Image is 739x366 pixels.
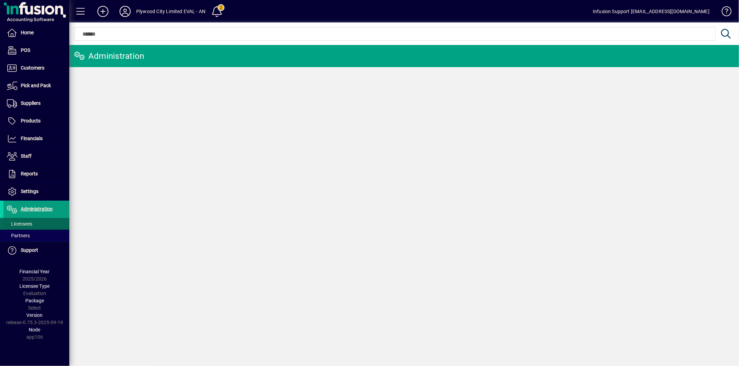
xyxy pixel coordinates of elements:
a: Customers [3,60,69,77]
span: Financials [21,136,43,141]
a: Support [3,242,69,259]
span: Reports [21,171,38,176]
span: Version [27,312,43,318]
span: Node [29,327,41,332]
a: Knowledge Base [716,1,730,24]
span: Home [21,30,34,35]
span: Pick and Pack [21,83,51,88]
span: Financial Year [20,269,50,274]
a: Licensees [3,218,69,230]
span: Support [21,247,38,253]
div: Administration [74,51,144,62]
a: Settings [3,183,69,200]
span: Package [25,298,44,303]
a: Staff [3,148,69,165]
a: POS [3,42,69,59]
span: Suppliers [21,100,41,106]
a: Home [3,24,69,42]
span: Partners [7,233,30,238]
div: Infusion Support [EMAIL_ADDRESS][DOMAIN_NAME] [593,6,710,17]
button: Profile [114,5,136,18]
span: POS [21,47,30,53]
span: Staff [21,153,32,159]
span: Settings [21,189,38,194]
a: Pick and Pack [3,77,69,94]
a: Reports [3,165,69,183]
span: Licensees [7,221,32,227]
a: Partners [3,230,69,241]
a: Products [3,112,69,130]
span: Customers [21,65,44,71]
a: Financials [3,130,69,147]
div: Plywood City Limited EVAL - AN [136,6,205,17]
span: Products [21,118,41,123]
button: Add [92,5,114,18]
span: Administration [21,206,53,212]
a: Suppliers [3,95,69,112]
span: Licensee Type [20,283,50,289]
